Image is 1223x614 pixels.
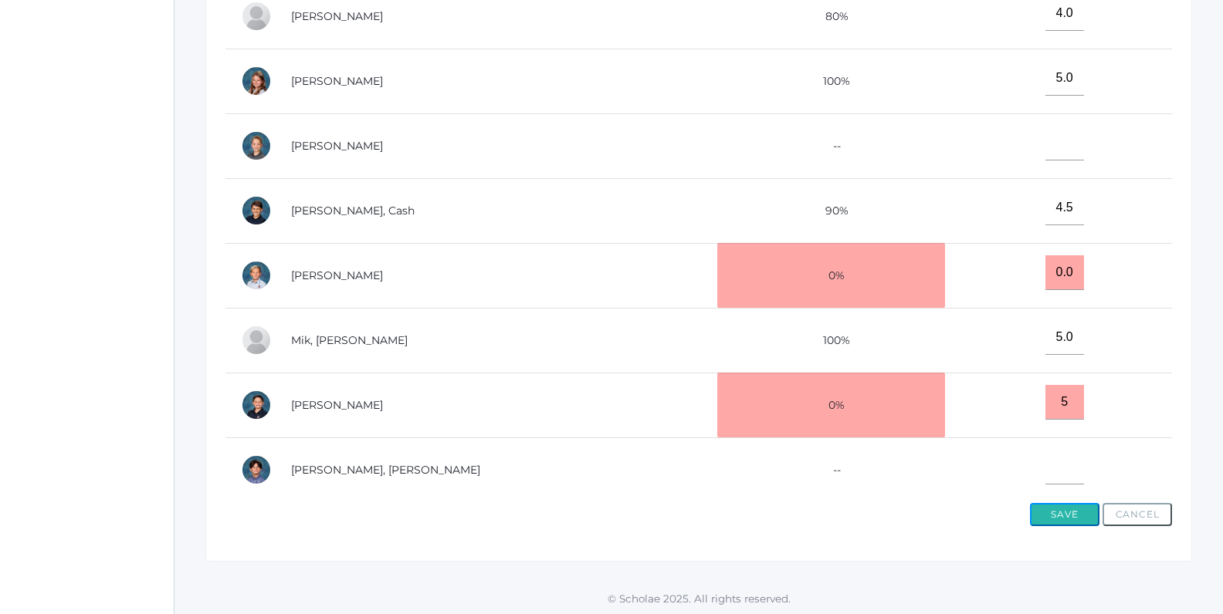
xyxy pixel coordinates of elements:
[241,454,272,485] div: Hudson Purser
[241,390,272,420] div: Aiden Oceguera
[1103,503,1172,526] button: Cancel
[291,333,408,347] a: Mik, [PERSON_NAME]
[241,260,272,291] div: Peter Laubacher
[291,139,383,153] a: [PERSON_NAME]
[241,325,272,356] div: Hadley Mik
[291,74,383,88] a: [PERSON_NAME]
[291,463,480,477] a: [PERSON_NAME], [PERSON_NAME]
[174,591,1223,606] p: © Scholae 2025. All rights reserved.
[717,113,946,178] td: --
[717,308,946,373] td: 100%
[241,1,272,32] div: Wyatt Ferris
[241,130,272,161] div: Grant Hein
[291,268,383,282] a: [PERSON_NAME]
[717,437,946,502] td: --
[1030,503,1099,526] button: Save
[717,373,946,437] td: 0%
[291,398,383,412] a: [PERSON_NAME]
[717,243,946,308] td: 0%
[241,66,272,96] div: Louisa Hamilton
[241,195,272,226] div: Cash Kilian
[291,204,415,218] a: [PERSON_NAME], Cash
[291,9,383,23] a: [PERSON_NAME]
[717,49,946,113] td: 100%
[717,178,946,243] td: 90%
